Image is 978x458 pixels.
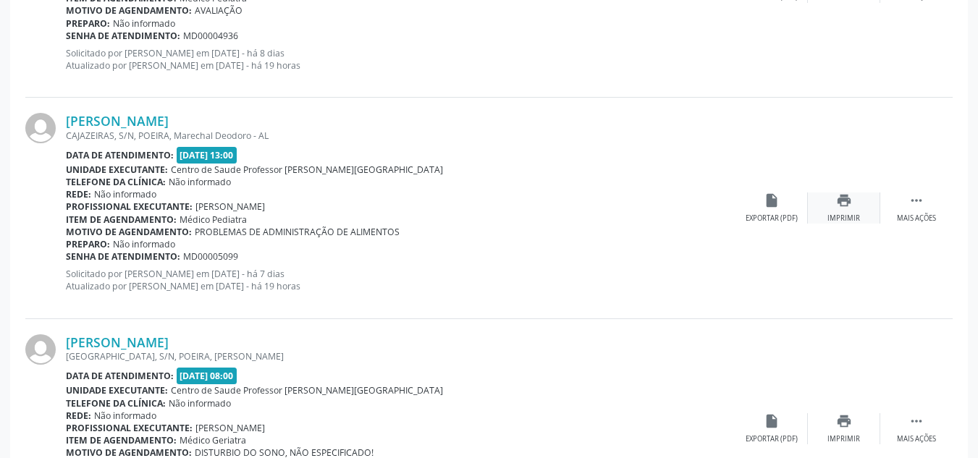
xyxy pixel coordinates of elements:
[827,434,860,444] div: Imprimir
[66,238,110,250] b: Preparo:
[827,213,860,224] div: Imprimir
[177,368,237,384] span: [DATE] 08:00
[66,30,180,42] b: Senha de atendimento:
[66,17,110,30] b: Preparo:
[171,384,443,396] span: Centro de Saude Professor [PERSON_NAME][GEOGRAPHIC_DATA]
[66,268,735,292] p: Solicitado por [PERSON_NAME] em [DATE] - há 7 dias Atualizado por [PERSON_NAME] em [DATE] - há 19...
[195,422,265,434] span: [PERSON_NAME]
[66,334,169,350] a: [PERSON_NAME]
[66,250,180,263] b: Senha de atendimento:
[66,213,177,226] b: Item de agendamento:
[169,176,231,188] span: Não informado
[25,334,56,365] img: img
[195,226,400,238] span: PROBLEMAS DE ADMINISTRAÇÃO DE ALIMENTOS
[66,384,168,396] b: Unidade executante:
[113,238,175,250] span: Não informado
[66,47,735,72] p: Solicitado por [PERSON_NAME] em [DATE] - há 8 dias Atualizado por [PERSON_NAME] em [DATE] - há 19...
[94,188,156,200] span: Não informado
[195,200,265,213] span: [PERSON_NAME]
[113,17,175,30] span: Não informado
[169,397,231,410] span: Não informado
[836,413,852,429] i: print
[177,147,237,164] span: [DATE] 13:00
[66,200,193,213] b: Profissional executante:
[66,130,735,142] div: CAJAZEIRAS, S/N, POEIRA, Marechal Deodoro - AL
[195,4,243,17] span: AVALIAÇÃO
[66,350,735,362] div: [GEOGRAPHIC_DATA], S/N, POEIRA, [PERSON_NAME]
[66,370,174,382] b: Data de atendimento:
[764,192,780,208] i: insert_drive_file
[764,413,780,429] i: insert_drive_file
[909,413,924,429] i: 
[746,213,798,224] div: Exportar (PDF)
[66,434,177,446] b: Item de agendamento:
[66,397,166,410] b: Telefone da clínica:
[180,213,247,226] span: Médico Pediatra
[66,188,91,200] b: Rede:
[183,30,238,42] span: MD00004936
[836,192,852,208] i: print
[25,113,56,143] img: img
[66,226,192,238] b: Motivo de agendamento:
[66,164,168,176] b: Unidade executante:
[94,410,156,422] span: Não informado
[897,213,936,224] div: Mais ações
[183,250,238,263] span: MD00005099
[66,113,169,129] a: [PERSON_NAME]
[66,149,174,161] b: Data de atendimento:
[909,192,924,208] i: 
[66,4,192,17] b: Motivo de agendamento:
[746,434,798,444] div: Exportar (PDF)
[66,176,166,188] b: Telefone da clínica:
[897,434,936,444] div: Mais ações
[66,410,91,422] b: Rede:
[66,422,193,434] b: Profissional executante:
[180,434,246,446] span: Médico Geriatra
[171,164,443,176] span: Centro de Saude Professor [PERSON_NAME][GEOGRAPHIC_DATA]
